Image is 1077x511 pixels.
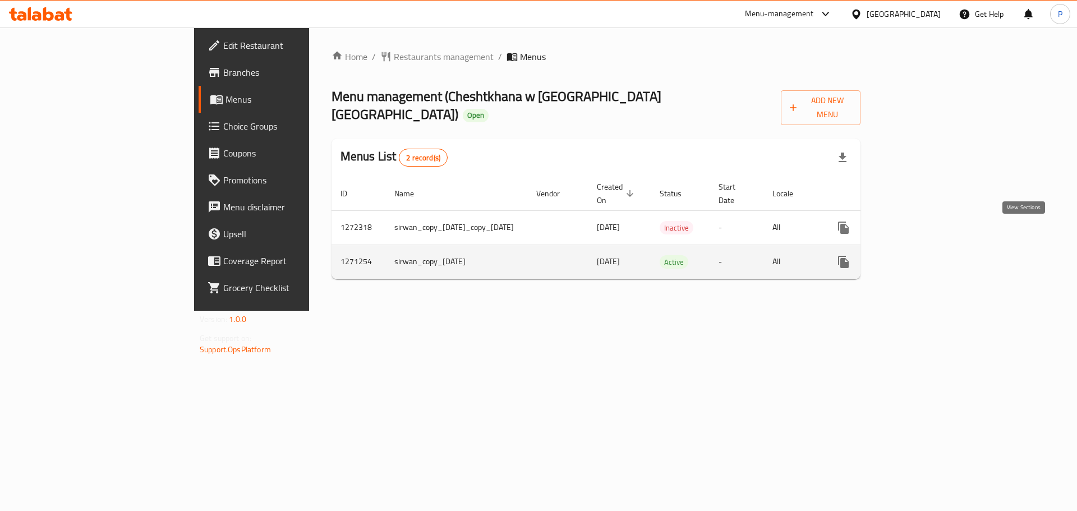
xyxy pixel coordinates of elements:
span: Get support on: [200,331,251,346]
a: Coupons [199,140,374,167]
h2: Menus List [340,148,448,167]
table: enhanced table [332,177,947,279]
a: Restaurants management [380,50,494,63]
th: Actions [821,177,947,211]
div: Inactive [660,221,693,234]
span: Menu disclaimer [223,200,365,214]
span: Created On [597,180,637,207]
span: Open [463,111,489,120]
a: Edit Restaurant [199,32,374,59]
div: [GEOGRAPHIC_DATA] [867,8,941,20]
span: 2 record(s) [399,153,447,163]
span: Start Date [719,180,750,207]
td: - [710,245,763,279]
a: Promotions [199,167,374,194]
span: 1.0.0 [229,312,246,326]
span: Edit Restaurant [223,39,365,52]
button: more [830,214,857,241]
a: Menus [199,86,374,113]
span: Branches [223,66,365,79]
span: P [1058,8,1062,20]
div: Menu-management [745,7,814,21]
span: Menus [225,93,365,106]
a: Grocery Checklist [199,274,374,301]
span: ID [340,187,362,200]
a: Coverage Report [199,247,374,274]
span: Promotions [223,173,365,187]
div: Active [660,255,688,269]
span: [DATE] [597,254,620,269]
span: Status [660,187,696,200]
span: Menu management ( Cheshtkhana w [GEOGRAPHIC_DATA] [GEOGRAPHIC_DATA] ) [332,84,661,127]
td: sirwan_copy_[DATE] [385,245,527,279]
span: Version: [200,312,227,326]
span: Name [394,187,429,200]
button: Change Status [857,248,884,275]
span: Vendor [536,187,574,200]
button: Add New Menu [781,90,860,125]
div: Open [463,109,489,122]
td: All [763,210,821,245]
td: - [710,210,763,245]
span: Restaurants management [394,50,494,63]
a: Menu disclaimer [199,194,374,220]
a: Support.OpsPlatform [200,342,271,357]
a: Upsell [199,220,374,247]
td: sirwan_copy_[DATE]_copy_[DATE] [385,210,527,245]
button: Change Status [857,214,884,241]
span: [DATE] [597,220,620,234]
span: Inactive [660,222,693,234]
span: Choice Groups [223,119,365,133]
li: / [498,50,502,63]
a: Branches [199,59,374,86]
td: All [763,245,821,279]
span: Coverage Report [223,254,365,268]
button: more [830,248,857,275]
span: Add New Menu [790,94,852,122]
span: Locale [772,187,808,200]
span: Grocery Checklist [223,281,365,294]
span: Active [660,256,688,269]
a: Choice Groups [199,113,374,140]
span: Upsell [223,227,365,241]
span: Menus [520,50,546,63]
span: Coupons [223,146,365,160]
div: Export file [829,144,856,171]
nav: breadcrumb [332,50,860,63]
div: Total records count [399,149,448,167]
